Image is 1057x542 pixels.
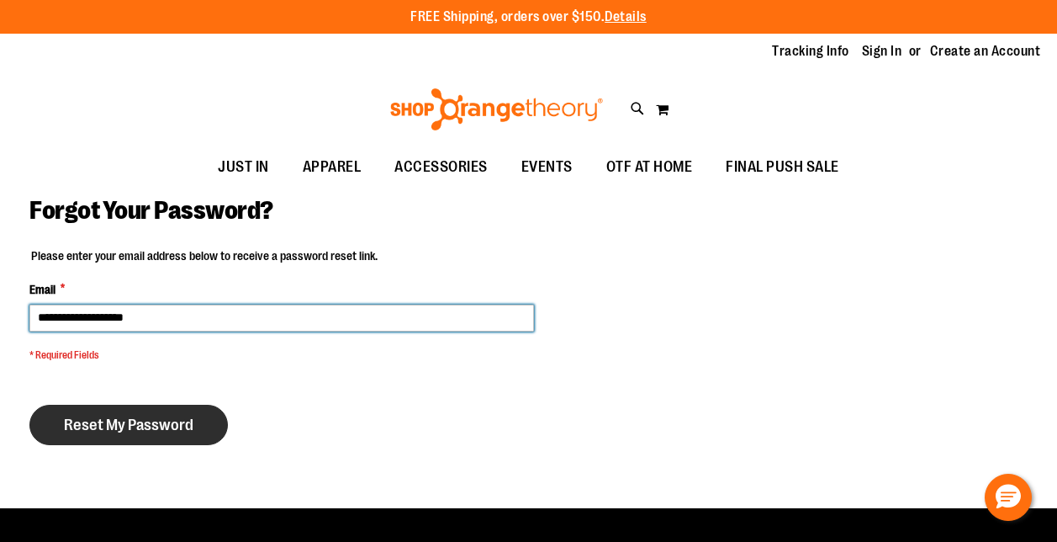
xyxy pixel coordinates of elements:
[930,42,1041,61] a: Create an Account
[589,148,710,187] a: OTF AT HOME
[29,405,228,445] button: Reset My Password
[286,148,378,187] a: APPAREL
[606,148,693,186] span: OTF AT HOME
[605,9,647,24] a: Details
[862,42,902,61] a: Sign In
[709,148,856,187] a: FINAL PUSH SALE
[378,148,505,187] a: ACCESSORIES
[303,148,362,186] span: APPAREL
[29,196,273,225] span: Forgot Your Password?
[218,148,269,186] span: JUST IN
[394,148,488,186] span: ACCESSORIES
[410,8,647,27] p: FREE Shipping, orders over $150.
[29,348,534,363] span: * Required Fields
[29,247,379,264] legend: Please enter your email address below to receive a password reset link.
[505,148,589,187] a: EVENTS
[521,148,573,186] span: EVENTS
[29,281,55,298] span: Email
[985,474,1032,521] button: Hello, have a question? Let’s chat.
[772,42,849,61] a: Tracking Info
[64,416,193,434] span: Reset My Password
[201,148,286,187] a: JUST IN
[388,88,605,130] img: Shop Orangetheory
[726,148,839,186] span: FINAL PUSH SALE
